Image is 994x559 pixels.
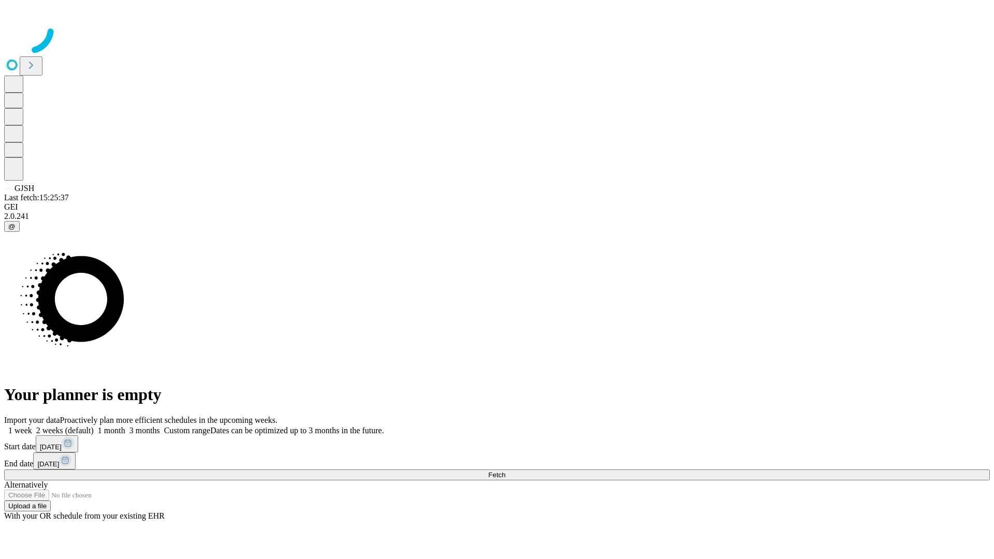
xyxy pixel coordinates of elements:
[37,460,59,468] span: [DATE]
[4,480,48,489] span: Alternatively
[4,435,990,452] div: Start date
[4,452,990,469] div: End date
[36,435,78,452] button: [DATE]
[40,443,62,451] span: [DATE]
[14,184,34,193] span: GJSH
[36,426,94,435] span: 2 weeks (default)
[4,202,990,212] div: GEI
[4,385,990,404] h1: Your planner is empty
[4,469,990,480] button: Fetch
[129,426,160,435] span: 3 months
[4,193,69,202] span: Last fetch: 15:25:37
[4,501,51,511] button: Upload a file
[4,511,165,520] span: With your OR schedule from your existing EHR
[4,221,20,232] button: @
[98,426,125,435] span: 1 month
[33,452,76,469] button: [DATE]
[488,471,505,479] span: Fetch
[4,416,60,424] span: Import your data
[210,426,384,435] span: Dates can be optimized up to 3 months in the future.
[164,426,210,435] span: Custom range
[60,416,277,424] span: Proactively plan more efficient schedules in the upcoming weeks.
[4,212,990,221] div: 2.0.241
[8,426,32,435] span: 1 week
[8,223,16,230] span: @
